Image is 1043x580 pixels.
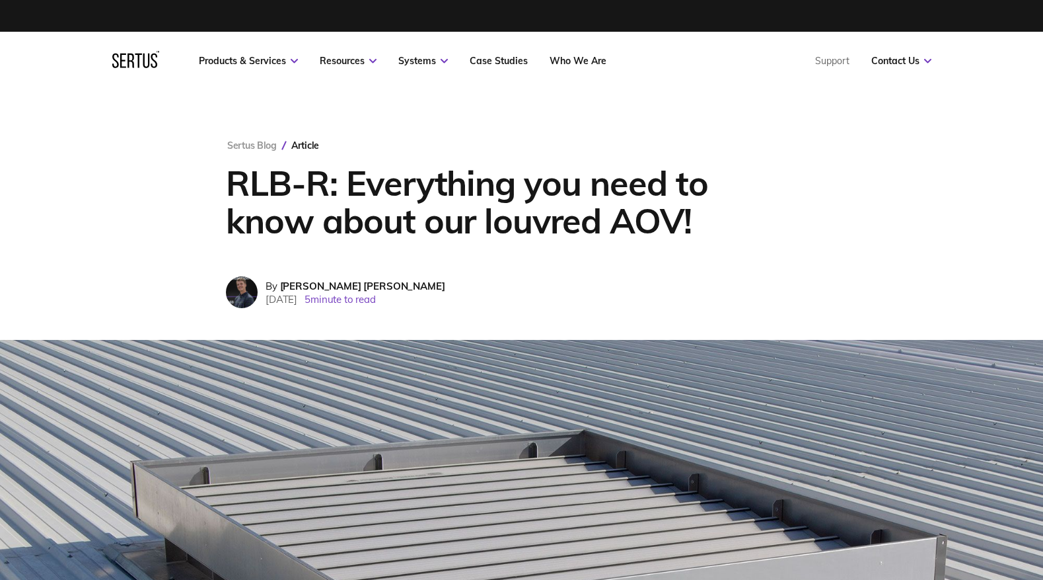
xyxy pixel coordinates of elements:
[226,164,731,239] h1: RLB-R: Everything you need to know about our louvred AOV!
[227,140,277,151] a: Sertus Blog
[280,280,445,292] span: [PERSON_NAME] [PERSON_NAME]
[305,293,376,306] span: 5 minute to read
[470,55,528,67] a: Case Studies
[747,48,1043,580] iframe: Chat Widget
[266,280,445,292] div: By
[550,55,606,67] a: Who We Are
[266,293,297,306] span: [DATE]
[199,55,298,67] a: Products & Services
[398,55,448,67] a: Systems
[320,55,377,67] a: Resources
